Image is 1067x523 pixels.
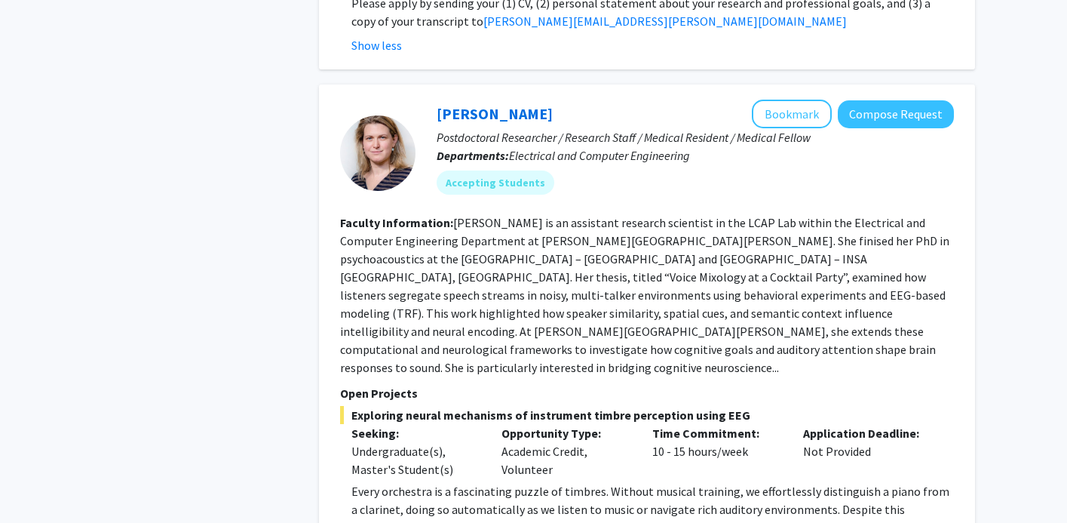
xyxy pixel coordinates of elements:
mat-chip: Accepting Students [437,171,554,195]
div: Academic Credit, Volunteer [490,424,641,478]
a: [PERSON_NAME][EMAIL_ADDRESS][PERSON_NAME][DOMAIN_NAME] [483,14,847,29]
div: Not Provided [792,424,943,478]
iframe: Chat [11,455,64,512]
p: Opportunity Type: [501,424,630,442]
span: Electrical and Computer Engineering [509,148,690,163]
p: Open Projects [340,384,954,402]
div: Undergraduate(s), Master's Student(s) [351,442,480,478]
p: Postdoctoral Researcher / Research Staff / Medical Resident / Medical Fellow [437,128,954,146]
b: Departments: [437,148,509,163]
span: Exploring neural mechanisms of instrument timbre perception using EEG [340,406,954,424]
p: Time Commitment: [652,424,780,442]
div: 10 - 15 hours/week [641,424,792,478]
a: [PERSON_NAME] [437,104,553,123]
fg-read-more: [PERSON_NAME] is an assistant research scientist in the LCAP Lab within the Electrical and Comput... [340,215,949,375]
button: Add Moira-Phoebe Huet to Bookmarks [752,100,832,128]
button: Compose Request to Moira-Phoebe Huet [838,100,954,128]
p: Seeking: [351,424,480,442]
b: Faculty Information: [340,215,453,230]
button: Show less [351,36,402,54]
p: Application Deadline: [803,424,931,442]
